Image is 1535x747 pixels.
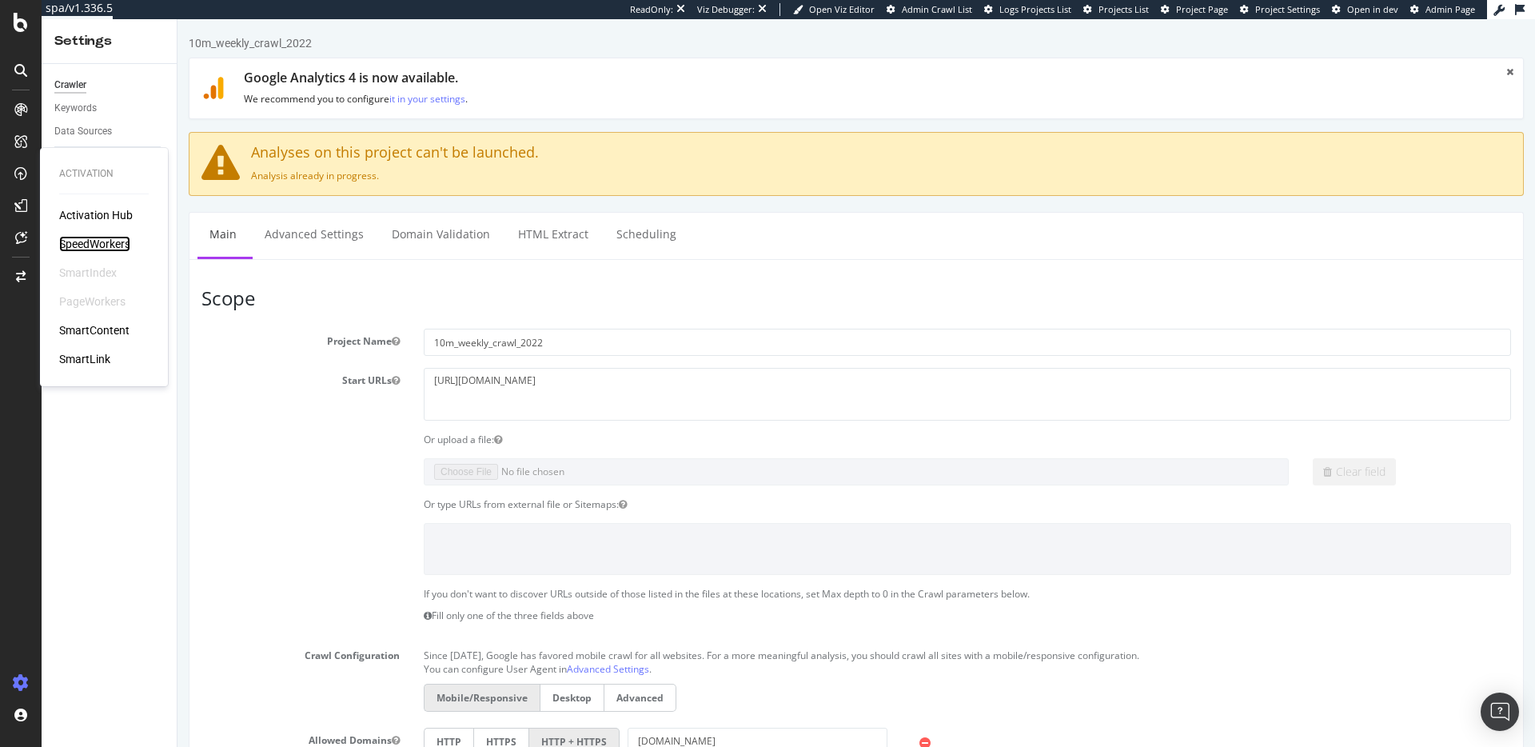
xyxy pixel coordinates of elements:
a: Project Settings [1240,3,1320,16]
label: Desktop [362,665,427,693]
a: HTML Extract [329,194,423,238]
button: Project Name [214,315,222,329]
div: Viz Debugger: [697,3,755,16]
a: Open Viz Editor [793,3,875,16]
label: Advanced [427,665,499,693]
span: Logs Projects List [999,3,1071,15]
a: Open in dev [1332,3,1398,16]
a: Domain Validation [202,194,325,238]
a: Project Page [1161,3,1228,16]
div: Keywords [54,100,97,117]
span: Projects List [1098,3,1149,15]
h1: Google Analytics 4 is now available. [66,52,1310,66]
div: Or type URLs from external file or Sitemaps: [234,478,1346,492]
p: Fill only one of the three fields above [246,589,1334,603]
p: You can configure User Agent in . [246,643,1334,657]
a: Advanced Settings [389,643,472,657]
p: Analysis already in progress. [24,150,1334,163]
p: If you don't want to discover URLs outside of those listed in the files at these locations, set M... [246,568,1334,581]
span: Project Settings [1255,3,1320,15]
span: Admin Crawl List [902,3,972,15]
label: Project Name [12,310,234,329]
div: Data Sources [54,123,112,140]
div: Crawler [54,77,86,94]
img: ga4.9118ffdc1441.svg [25,58,47,80]
label: Mobile/Responsive [246,665,362,693]
a: Logs Projects List [984,3,1071,16]
a: Projects List [1083,3,1149,16]
button: Allowed Domains [214,714,222,728]
a: Crawler [54,77,165,94]
div: 10m_weekly_crawl_2022 [11,16,134,32]
p: Since [DATE], Google has favored mobile crawl for all websites. For a more meaningful analysis, y... [246,624,1334,643]
button: Start URLs [214,354,222,368]
a: SmartContent [59,322,130,338]
label: Start URLs [12,349,234,368]
textarea: [URL][DOMAIN_NAME] [246,349,1334,401]
div: Or upload a file: [234,413,1346,427]
label: HTTP [246,709,296,737]
span: Project Page [1176,3,1228,15]
div: Settings [54,32,164,50]
a: Admin Crawl List [887,3,972,16]
a: Scheduling [427,194,511,238]
span: Open Viz Editor [809,3,875,15]
div: ReadOnly: [630,3,673,16]
label: HTTP + HTTPS [352,709,442,737]
label: HTTPS [296,709,352,737]
div: Activation [59,167,149,181]
label: Allowed Domains [12,709,234,728]
a: Advanced Settings [75,194,198,238]
span: Open in dev [1347,3,1398,15]
div: Open Intercom Messenger [1481,693,1519,731]
a: it in your settings [212,73,288,86]
a: Admin Page [1410,3,1475,16]
label: Crawl Configuration [12,624,234,643]
a: Activation Hub [59,207,133,223]
div: PageWorkers [59,294,126,310]
h3: Scope [24,269,1334,290]
a: Keywords [54,100,165,117]
p: We recommend you to configure . [66,73,1310,86]
h4: Analyses on this project can't be launched. [24,126,1334,142]
a: Main [20,194,71,238]
a: SmartLink [59,351,110,367]
div: SmartIndex [59,265,117,281]
span: Admin Page [1425,3,1475,15]
a: Data Sources [54,123,165,140]
a: SpeedWorkers [59,236,130,252]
